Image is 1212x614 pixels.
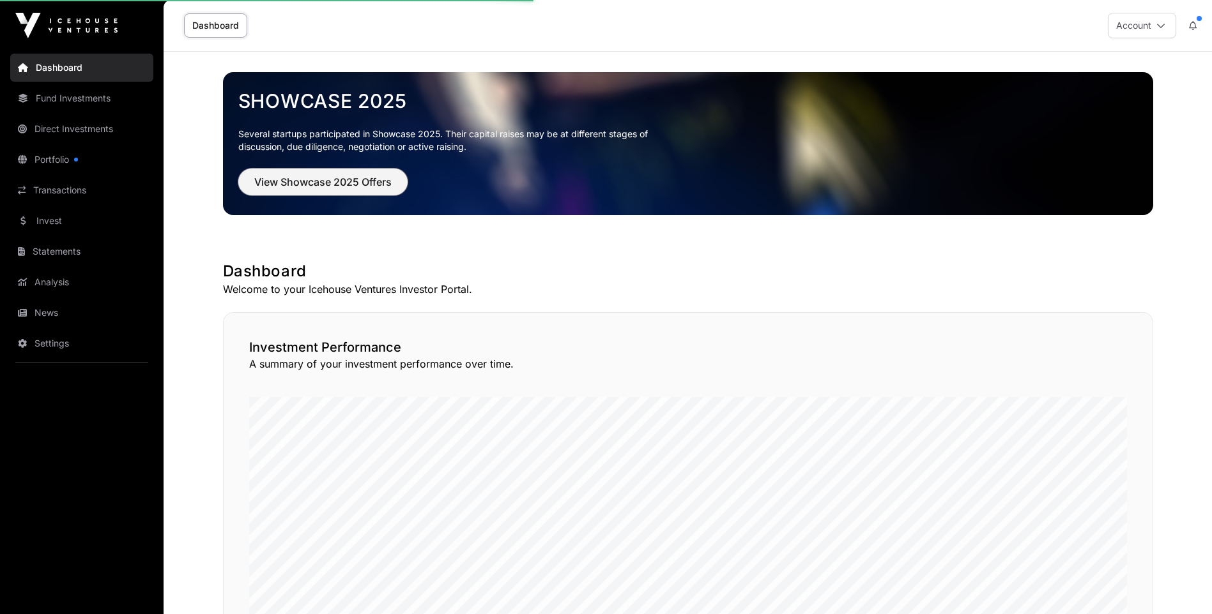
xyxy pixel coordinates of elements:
[10,146,153,174] a: Portfolio
[223,72,1153,215] img: Showcase 2025
[10,115,153,143] a: Direct Investments
[223,261,1153,281] h1: Dashboard
[254,174,392,190] span: View Showcase 2025 Offers
[184,13,247,38] a: Dashboard
[1108,13,1176,38] button: Account
[10,54,153,82] a: Dashboard
[238,181,408,194] a: View Showcase 2025 Offers
[15,13,118,38] img: Icehouse Ventures Logo
[1148,553,1212,614] iframe: Chat Widget
[249,356,1127,371] p: A summary of your investment performance over time.
[10,176,153,204] a: Transactions
[10,237,153,266] a: Statements
[223,281,1153,297] p: Welcome to your Icehouse Ventures Investor Portal.
[249,338,1127,356] h2: Investment Performance
[238,128,668,153] p: Several startups participated in Showcase 2025. Their capital raises may be at different stages o...
[238,168,408,195] button: View Showcase 2025 Offers
[10,299,153,327] a: News
[10,329,153,357] a: Settings
[10,84,153,112] a: Fund Investments
[10,207,153,235] a: Invest
[238,89,1138,112] a: Showcase 2025
[10,268,153,296] a: Analysis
